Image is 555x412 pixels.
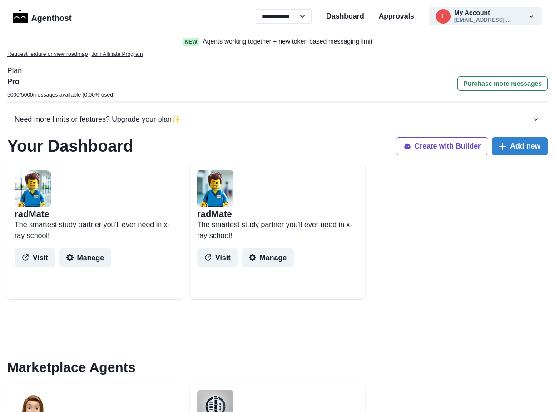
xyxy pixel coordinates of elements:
[492,137,548,155] button: Add new
[31,9,72,25] p: Agenthost
[91,50,143,58] a: Join Affiliate Program
[15,248,55,267] button: Visit
[457,76,548,91] button: Purchase more messages
[13,10,28,23] img: Logo
[59,248,112,267] button: Manage
[164,37,391,46] a: NewAgents working together + new token based messaging limit
[15,114,531,125] div: Need more limits or features? Upgrade your plan ✨
[203,37,372,46] p: Agents working together + new token based messaging limit
[7,359,548,376] h2: Marketplace Agents
[379,11,414,22] a: Approvals
[7,50,88,58] a: Request feature or view roadmap
[7,136,133,156] h1: Your Dashboard
[15,219,175,241] p: The smartest study partner you'll ever need in x-ray school!
[429,7,542,25] button: lazarovskil@gmail.comMy Account[EMAIL_ADDRESS]....
[15,170,51,207] img: user%2F5065%2F01deffb8-7ac4-4b63-ab87-6ee31c82d323
[7,91,115,99] p: 5000 / 5000 messages available ( 0.00 % used)
[7,65,548,76] p: Plan
[457,76,548,101] a: Purchase more messages
[326,11,364,22] a: Dashboard
[197,170,233,207] img: user%2F5065%2F8149dc5d-1492-4869-90ac-8f197b0e81a0
[13,9,72,25] a: LogoAgenthost
[7,110,548,129] button: Need more limits or features? Upgrade your plan✨
[7,76,115,87] p: Pro
[197,248,238,267] button: Visit
[197,219,358,241] p: The smartest study partner you'll ever need in x-ray school!
[396,137,489,155] button: Create with Builder
[242,248,294,267] button: Manage
[183,38,199,46] span: New
[15,208,50,219] h2: radMate
[197,208,232,219] h2: radMate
